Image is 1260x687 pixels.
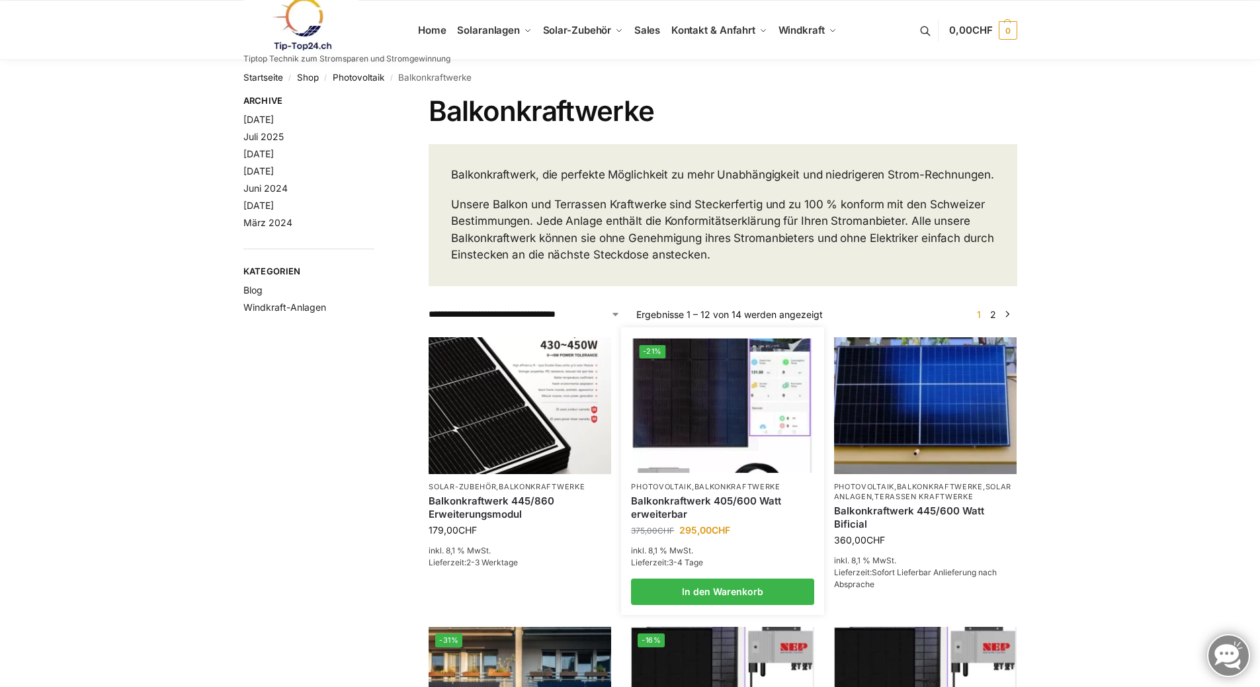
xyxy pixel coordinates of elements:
a: Windkraft [773,1,842,60]
p: , [429,482,611,492]
span: 0 [999,21,1017,40]
span: Seite 1 [974,309,984,320]
a: Balkonkraftwerke [897,482,983,491]
a: Windkraft-Anlagen [243,302,326,313]
span: Lieferzeit: [631,557,703,567]
a: Photovoltaik [333,72,384,83]
a: Kontakt & Anfahrt [665,1,773,60]
p: inkl. 8,1 % MwSt. [429,545,611,557]
span: Kontakt & Anfahrt [671,24,755,36]
a: Photovoltaik [631,482,691,491]
p: Ergebnisse 1 – 12 von 14 werden angezeigt [636,307,823,321]
span: Lieferzeit: [834,567,997,589]
a: Terassen Kraftwerke [874,492,973,501]
p: Balkonkraftwerk, die perfekte Möglichkeit zu mehr Unabhängigkeit und niedrigeren Strom-Rechnungen. [451,167,994,184]
a: Juni 2024 [243,182,288,194]
span: CHF [866,534,885,546]
span: CHF [458,524,477,536]
a: → [1002,307,1012,321]
bdi: 375,00 [631,526,674,536]
span: Lieferzeit: [429,557,518,567]
p: , , , [834,482,1017,503]
a: Photovoltaik [834,482,894,491]
a: März 2024 [243,217,292,228]
a: -21%Steckerfertig Plug & Play mit 410 Watt [633,338,812,472]
span: Archive [243,95,375,108]
a: Solar-Zubehör [537,1,628,60]
a: [DATE] [243,200,274,211]
img: Solaranlage für den kleinen Balkon [834,337,1017,474]
bdi: 360,00 [834,534,885,546]
p: inkl. 8,1 % MwSt. [834,555,1017,567]
a: Balkonkraftwerk 445/860 Erweiterungsmodul [429,495,611,520]
span: Windkraft [778,24,825,36]
p: Tiptop Technik zum Stromsparen und Stromgewinnung [243,55,450,63]
bdi: 295,00 [679,524,730,536]
a: Balkonkraftwerk 405/600 Watt erweiterbar [631,495,814,520]
span: / [384,73,398,83]
h1: Balkonkraftwerke [429,95,1017,128]
a: [DATE] [243,114,274,125]
a: Solaranlagen [452,1,537,60]
a: Juli 2025 [243,131,284,142]
a: Blog [243,284,263,296]
a: Solar-Zubehör [429,482,496,491]
span: CHF [712,524,730,536]
p: inkl. 8,1 % MwSt. [631,545,814,557]
p: Unsere Balkon und Terrassen Kraftwerke sind Steckerfertig und zu 100 % konform mit den Schweizer ... [451,196,994,264]
a: Balkonkraftwerke [499,482,585,491]
a: In den Warenkorb legen: „Balkonkraftwerk 405/600 Watt erweiterbar“ [631,579,814,605]
span: / [319,73,333,83]
button: Close filters [374,95,382,110]
span: / [283,73,297,83]
a: [DATE] [243,165,274,177]
a: Startseite [243,72,283,83]
span: Solar-Zubehör [543,24,612,36]
span: 2-3 Werktage [466,557,518,567]
p: , [631,482,814,492]
span: Sales [634,24,661,36]
span: Kategorien [243,265,375,278]
a: Balkonkraftwerke [694,482,780,491]
a: Solaranlagen [834,482,1012,501]
span: CHF [972,24,993,36]
span: 0,00 [949,24,992,36]
img: Balkonkraftwerk 445/860 Erweiterungsmodul [429,337,611,474]
img: Steckerfertig Plug & Play mit 410 Watt [633,338,812,472]
a: Shop [297,72,319,83]
span: Solaranlagen [457,24,520,36]
a: Sales [628,1,665,60]
a: Balkonkraftwerk 445/600 Watt Bificial [834,505,1017,530]
nav: Breadcrumb [243,60,1017,95]
span: Sofort Lieferbar Anlieferung nach Absprache [834,567,997,589]
a: 0,00CHF 0 [949,11,1017,50]
span: 3-4 Tage [669,557,703,567]
a: Seite 2 [987,309,999,320]
bdi: 179,00 [429,524,477,536]
select: Shop-Reihenfolge [429,307,620,321]
nav: Produkt-Seitennummerierung [969,307,1017,321]
span: CHF [657,526,674,536]
a: [DATE] [243,148,274,159]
